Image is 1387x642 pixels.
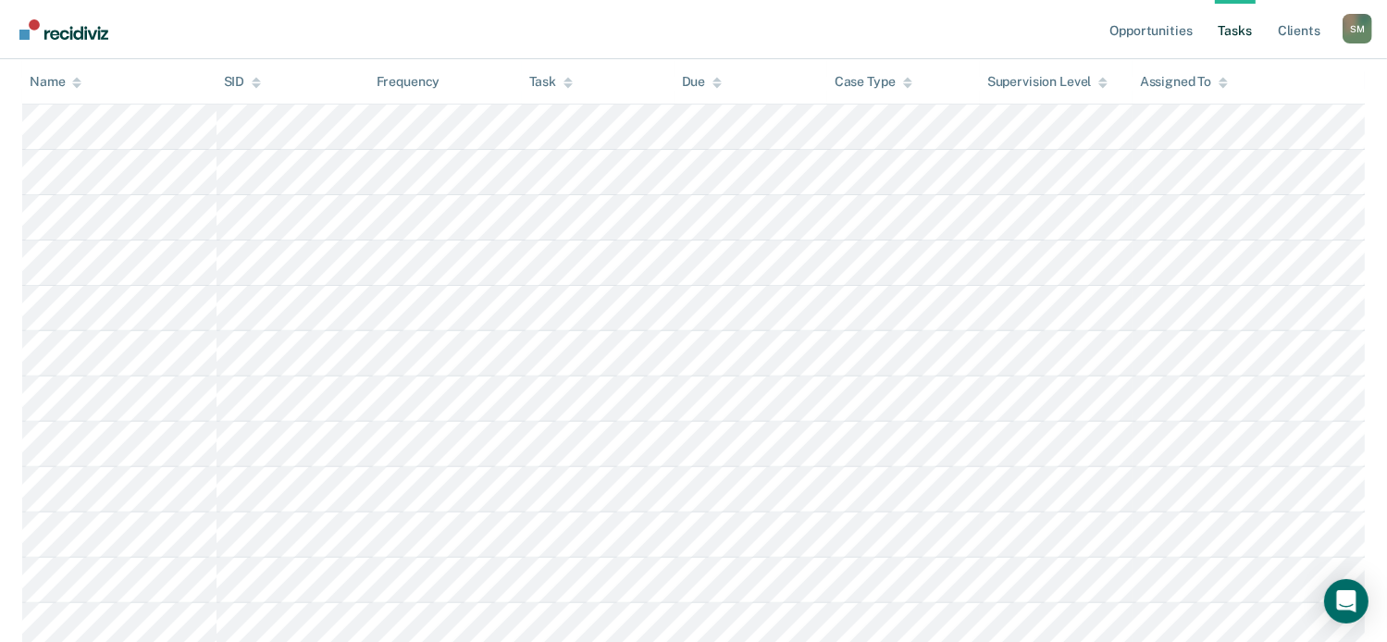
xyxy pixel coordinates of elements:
[529,74,573,90] div: Task
[682,74,723,90] div: Due
[377,74,440,90] div: Frequency
[987,74,1108,90] div: Supervision Level
[1343,14,1372,43] div: S M
[1140,74,1228,90] div: Assigned To
[224,74,262,90] div: SID
[835,74,912,90] div: Case Type
[1324,579,1368,623] div: Open Intercom Messenger
[30,74,81,90] div: Name
[1343,14,1372,43] button: Profile dropdown button
[19,19,108,40] img: Recidiviz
